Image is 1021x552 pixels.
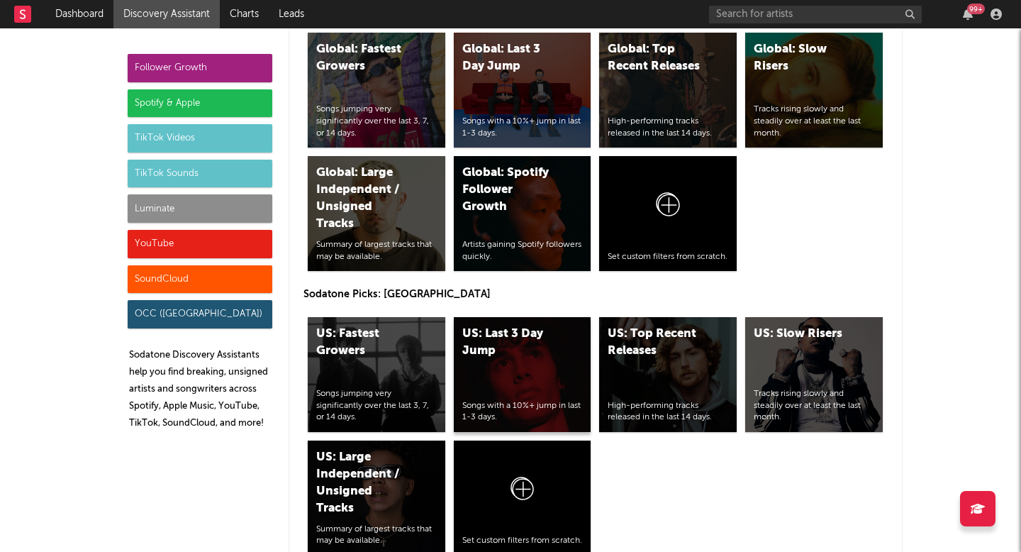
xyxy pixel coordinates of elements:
[608,400,728,424] div: High-performing tracks released in the last 14 days.
[454,156,591,271] a: Global: Spotify Follower GrowthArtists gaining Spotify followers quickly.
[316,41,413,75] div: Global: Fastest Growers
[128,54,272,82] div: Follower Growth
[316,449,413,517] div: US: Large Independent / Unsigned Tracks
[128,160,272,188] div: TikTok Sounds
[462,116,583,140] div: Songs with a 10%+ jump in last 1-3 days.
[316,165,413,233] div: Global: Large Independent / Unsigned Tracks
[128,300,272,329] div: OCC ([GEOGRAPHIC_DATA])
[454,317,591,432] a: US: Last 3 Day JumpSongs with a 10%+ jump in last 1-3 days.
[599,33,737,148] a: Global: Top Recent ReleasesHigh-performing tracks released in the last 14 days.
[462,400,583,424] div: Songs with a 10%+ jump in last 1-3 days.
[316,524,437,548] div: Summary of largest tracks that may be available.
[967,4,985,14] div: 99 +
[709,6,922,23] input: Search for artists
[745,317,883,432] a: US: Slow RisersTracks rising slowly and steadily over at least the last month.
[129,347,272,432] p: Sodatone Discovery Assistants help you find breaking, unsigned artists and songwriters across Spo...
[462,41,559,75] div: Global: Last 3 Day Jump
[128,89,272,118] div: Spotify & Apple
[462,239,583,263] div: Artists gaining Spotify followers quickly.
[608,116,728,140] div: High-performing tracks released in the last 14 days.
[316,326,413,360] div: US: Fastest Growers
[754,326,850,343] div: US: Slow Risers
[308,156,445,271] a: Global: Large Independent / Unsigned TracksSummary of largest tracks that may be available.
[128,230,272,258] div: YouTube
[599,317,737,432] a: US: Top Recent ReleasesHigh-performing tracks released in the last 14 days.
[128,124,272,153] div: TikTok Videos
[963,9,973,20] button: 99+
[454,33,591,148] a: Global: Last 3 Day JumpSongs with a 10%+ jump in last 1-3 days.
[754,388,874,424] div: Tracks rising slowly and steadily over at least the last month.
[462,535,583,547] div: Set custom filters from scratch.
[128,194,272,223] div: Luminate
[754,104,874,139] div: Tracks rising slowly and steadily over at least the last month.
[745,33,883,148] a: Global: Slow RisersTracks rising slowly and steadily over at least the last month.
[316,239,437,263] div: Summary of largest tracks that may be available.
[754,41,850,75] div: Global: Slow Risers
[462,326,559,360] div: US: Last 3 Day Jump
[316,388,437,424] div: Songs jumping very significantly over the last 3, 7, or 14 days.
[128,265,272,294] div: SoundCloud
[303,286,888,303] p: Sodatone Picks: [GEOGRAPHIC_DATA]
[462,165,559,216] div: Global: Spotify Follower Growth
[308,317,445,432] a: US: Fastest GrowersSongs jumping very significantly over the last 3, 7, or 14 days.
[608,326,704,360] div: US: Top Recent Releases
[608,251,728,263] div: Set custom filters from scratch.
[316,104,437,139] div: Songs jumping very significantly over the last 3, 7, or 14 days.
[608,41,704,75] div: Global: Top Recent Releases
[599,156,737,271] a: Set custom filters from scratch.
[308,33,445,148] a: Global: Fastest GrowersSongs jumping very significantly over the last 3, 7, or 14 days.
